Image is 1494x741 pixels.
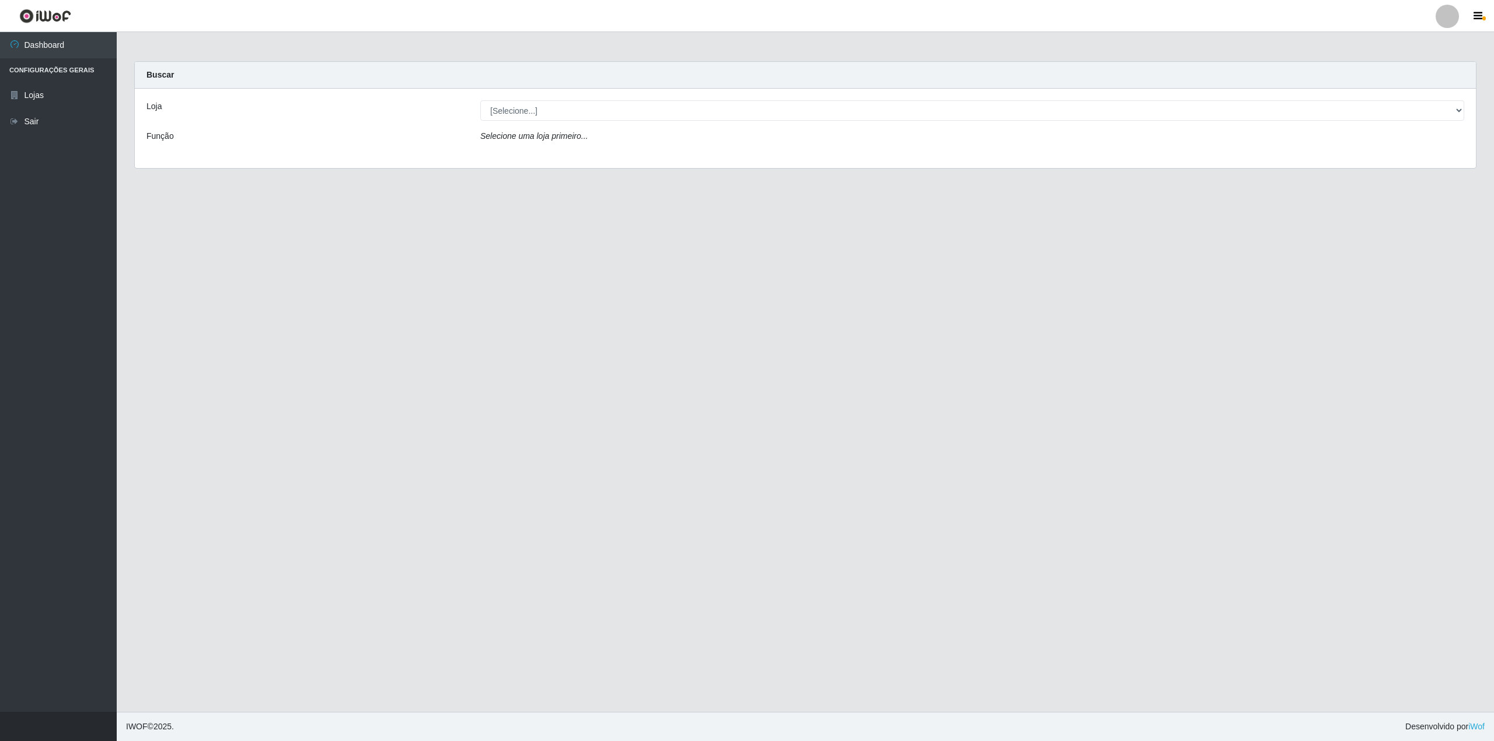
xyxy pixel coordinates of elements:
[146,70,174,79] strong: Buscar
[1468,722,1485,731] a: iWof
[146,130,174,142] label: Função
[19,9,71,23] img: CoreUI Logo
[126,721,174,733] span: © 2025 .
[146,100,162,113] label: Loja
[480,131,588,141] i: Selecione uma loja primeiro...
[1405,721,1485,733] span: Desenvolvido por
[126,722,148,731] span: IWOF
